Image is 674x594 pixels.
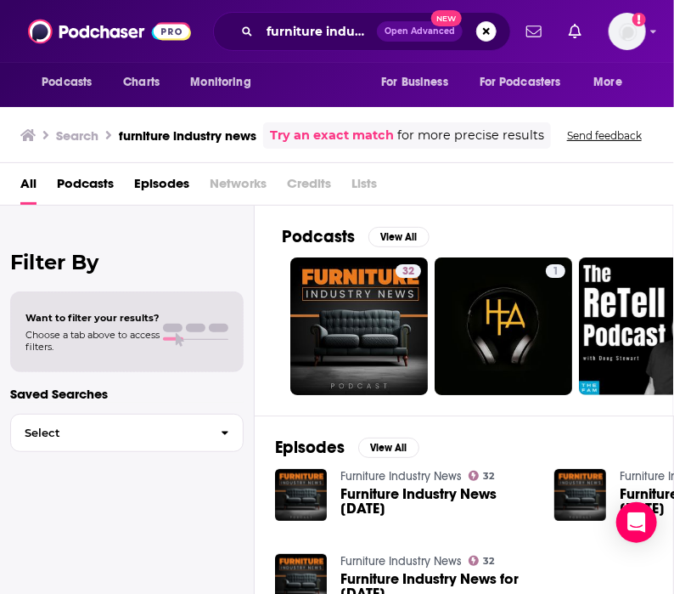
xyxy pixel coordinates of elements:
button: open menu [469,66,586,99]
button: Send feedback [562,128,647,143]
p: Saved Searches [10,386,244,402]
button: open menu [369,66,469,99]
a: Show notifications dropdown [520,17,548,46]
h2: Filter By [10,250,244,274]
img: Furniture Industry News For July 16, 2023 [554,469,606,521]
div: Search podcasts, credits, & more... [213,12,511,51]
button: open menu [30,66,114,99]
h2: Podcasts [282,226,355,247]
a: 1 [546,264,565,278]
button: Open AdvancedNew [377,21,463,42]
button: View All [368,227,430,247]
span: Credits [287,170,331,205]
a: EpisodesView All [275,437,419,458]
a: PodcastsView All [282,226,430,247]
a: 1 [435,257,572,395]
a: Charts [112,66,170,99]
span: Choose a tab above to access filters. [25,329,160,353]
img: Podchaser - Follow, Share and Rate Podcasts [28,15,191,48]
span: Charts [123,71,160,94]
span: Want to filter your results? [25,312,160,324]
span: Networks [210,170,267,205]
span: For Business [381,71,448,94]
button: open menu [178,66,272,99]
span: 32 [483,557,494,565]
span: for more precise results [397,126,544,145]
a: 32 [469,556,495,566]
a: All [20,170,37,205]
span: Podcasts [42,71,92,94]
button: Show profile menu [609,13,646,50]
span: 32 [483,472,494,480]
a: Podcasts [57,170,114,205]
span: 1 [553,263,559,280]
span: For Podcasters [480,71,561,94]
a: Furniture Industry News [340,554,462,569]
span: 32 [402,263,414,280]
span: Lists [351,170,377,205]
a: Furniture Industry News [340,469,462,484]
span: Open Advanced [385,27,455,36]
button: Select [10,414,244,452]
span: Logged in as amoscac10 [609,13,646,50]
a: Episodes [134,170,189,205]
a: 32 [290,257,428,395]
svg: Add a profile image [632,13,646,26]
a: Furniture Industry News 07/07/23 [340,487,534,516]
a: 32 [396,264,421,278]
span: Furniture Industry News [DATE] [340,487,534,516]
span: Monitoring [190,71,250,94]
a: 32 [469,471,495,481]
a: Try an exact match [270,126,394,145]
span: New [431,10,462,26]
span: More [594,71,623,94]
h2: Episodes [275,437,345,458]
h3: furniture industry news [119,127,256,144]
img: User Profile [609,13,646,50]
img: Furniture Industry News 07/07/23 [275,469,327,521]
input: Search podcasts, credits, & more... [260,18,377,45]
button: View All [358,438,419,458]
div: Open Intercom Messenger [616,502,657,543]
button: open menu [582,66,644,99]
span: Select [11,427,207,438]
a: Show notifications dropdown [562,17,588,46]
h3: Search [56,127,98,144]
